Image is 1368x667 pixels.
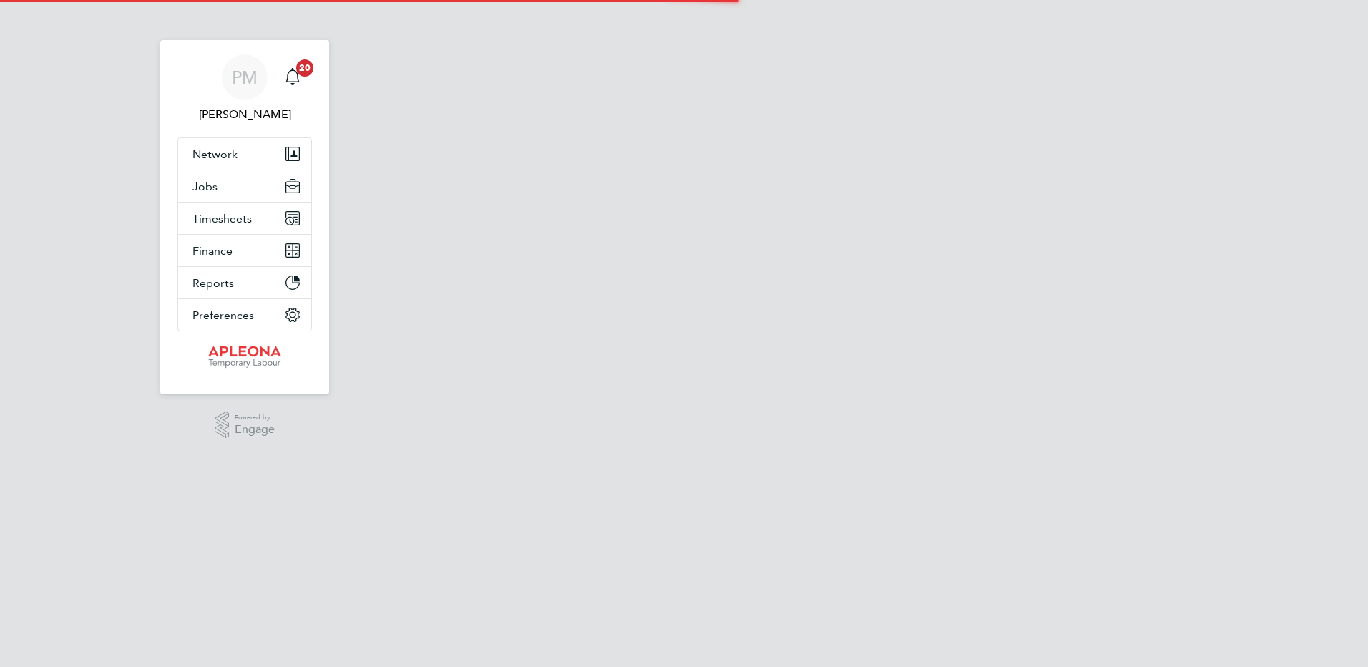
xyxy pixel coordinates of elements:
[177,106,312,123] span: Paul McGarrity
[177,54,312,123] a: PM[PERSON_NAME]
[208,346,281,369] img: apleona-logo-retina.png
[235,412,275,424] span: Powered by
[192,147,238,161] span: Network
[278,54,307,100] a: 20
[192,244,233,258] span: Finance
[215,412,275,439] a: Powered byEngage
[178,267,311,298] button: Reports
[178,235,311,266] button: Finance
[235,424,275,436] span: Engage
[178,170,311,202] button: Jobs
[192,276,234,290] span: Reports
[160,40,329,394] nav: Main navigation
[232,68,258,87] span: PM
[178,138,311,170] button: Network
[178,203,311,234] button: Timesheets
[177,346,312,369] a: Go to home page
[192,308,254,322] span: Preferences
[296,59,313,77] span: 20
[178,299,311,331] button: Preferences
[192,180,218,193] span: Jobs
[192,212,252,225] span: Timesheets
